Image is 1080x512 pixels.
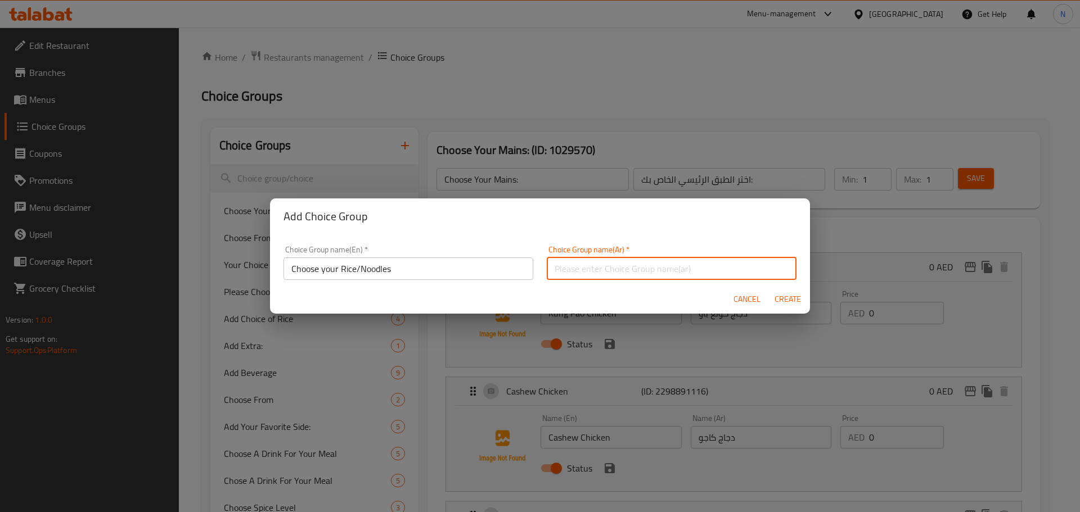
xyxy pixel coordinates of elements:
[774,292,801,306] span: Create
[769,289,805,310] button: Create
[733,292,760,306] span: Cancel
[283,207,796,225] h2: Add Choice Group
[729,289,765,310] button: Cancel
[283,257,533,280] input: Please enter Choice Group name(en)
[547,257,796,280] input: Please enter Choice Group name(ar)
